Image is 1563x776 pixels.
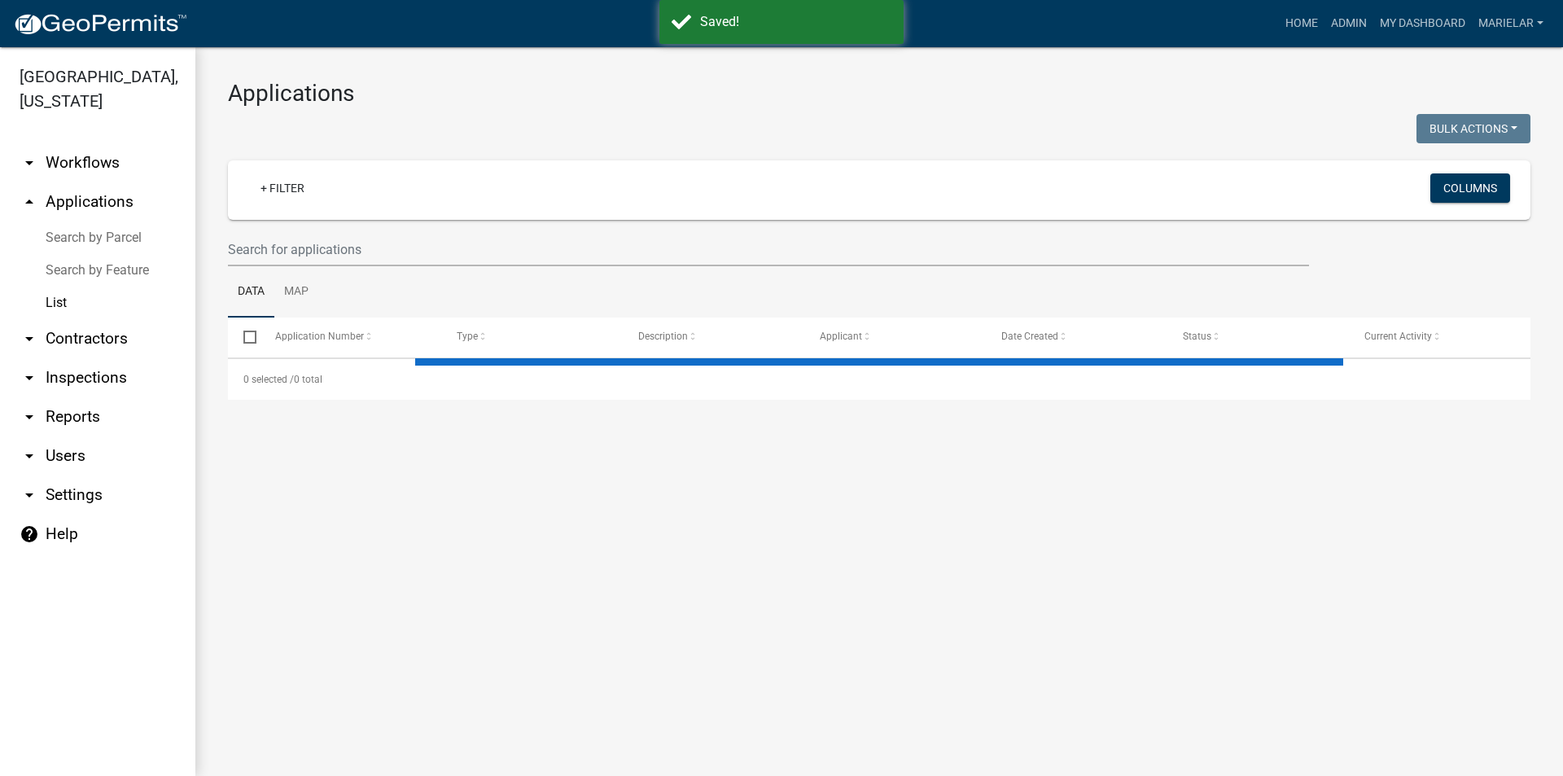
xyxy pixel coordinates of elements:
[228,359,1530,400] div: 0 total
[804,318,986,357] datatable-header-cell: Applicant
[1430,173,1510,203] button: Columns
[1324,8,1373,39] a: Admin
[638,331,688,342] span: Description
[1472,8,1550,39] a: marielar
[20,192,39,212] i: arrow_drop_up
[20,153,39,173] i: arrow_drop_down
[247,173,317,203] a: + Filter
[228,318,259,357] datatable-header-cell: Select
[1373,8,1472,39] a: My Dashboard
[623,318,804,357] datatable-header-cell: Description
[700,12,891,32] div: Saved!
[1364,331,1432,342] span: Current Activity
[1279,8,1324,39] a: Home
[20,485,39,505] i: arrow_drop_down
[1167,318,1349,357] datatable-header-cell: Status
[275,331,364,342] span: Application Number
[20,407,39,427] i: arrow_drop_down
[228,80,1530,107] h3: Applications
[274,266,318,318] a: Map
[20,524,39,544] i: help
[259,318,440,357] datatable-header-cell: Application Number
[228,233,1309,266] input: Search for applications
[1183,331,1211,342] span: Status
[1001,331,1058,342] span: Date Created
[20,368,39,388] i: arrow_drop_down
[457,331,478,342] span: Type
[228,266,274,318] a: Data
[20,329,39,349] i: arrow_drop_down
[20,446,39,466] i: arrow_drop_down
[1349,318,1530,357] datatable-header-cell: Current Activity
[243,374,294,385] span: 0 selected /
[440,318,622,357] datatable-header-cell: Type
[1416,114,1530,143] button: Bulk Actions
[986,318,1167,357] datatable-header-cell: Date Created
[820,331,862,342] span: Applicant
